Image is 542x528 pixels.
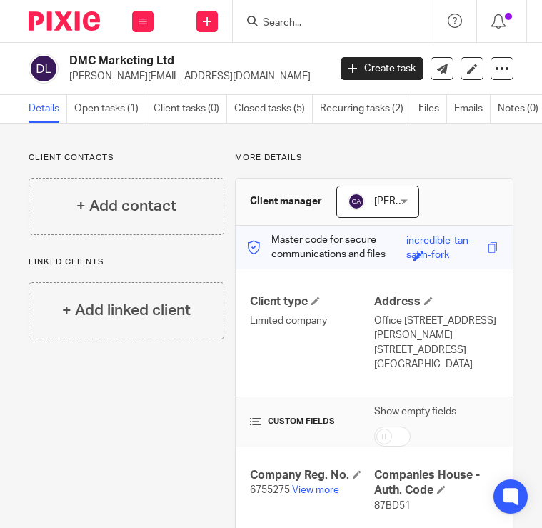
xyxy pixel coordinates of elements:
[234,95,313,123] a: Closed tasks (5)
[292,485,339,495] a: View more
[69,69,319,84] p: [PERSON_NAME][EMAIL_ADDRESS][DOMAIN_NAME]
[374,501,411,511] span: 87BD51
[374,343,498,357] p: [STREET_ADDRESS]
[29,152,224,164] p: Client contacts
[250,194,322,209] h3: Client manager
[348,193,365,210] img: svg%3E
[374,404,456,419] label: Show empty fields
[454,95,491,123] a: Emails
[76,195,176,217] h4: + Add contact
[374,468,498,499] h4: Companies House - Auth. Code
[29,95,67,123] a: Details
[154,95,227,123] a: Client tasks (0)
[246,233,406,262] p: Master code for secure communications and files
[261,17,390,30] input: Search
[74,95,146,123] a: Open tasks (1)
[250,468,374,483] h4: Company Reg. No.
[29,256,224,268] p: Linked clients
[29,11,100,31] img: Pixie
[235,152,513,164] p: More details
[418,95,447,123] a: Files
[374,314,498,343] p: Office [STREET_ADDRESS][PERSON_NAME]
[320,95,411,123] a: Recurring tasks (2)
[250,294,374,309] h4: Client type
[62,299,191,322] h4: + Add linked client
[374,357,498,372] p: [GEOGRAPHIC_DATA]
[250,416,374,427] h4: CUSTOM FIELDS
[29,54,59,84] img: svg%3E
[374,196,453,206] span: [PERSON_NAME]
[69,54,269,69] h2: DMC Marketing Ltd
[250,314,374,328] p: Limited company
[341,57,423,80] a: Create task
[374,294,498,309] h4: Address
[250,485,290,495] span: 6755275
[406,234,484,250] div: incredible-tan-satin-fork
